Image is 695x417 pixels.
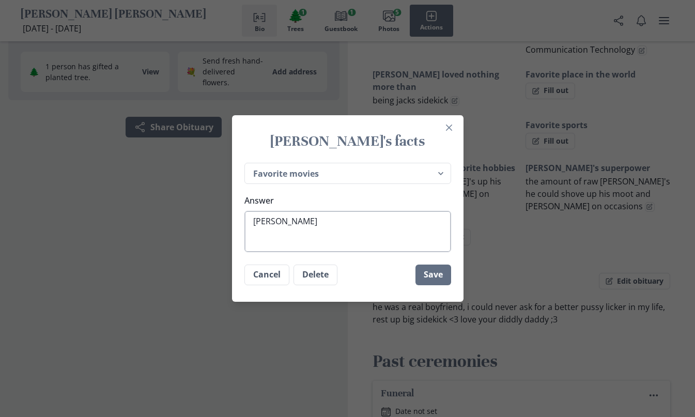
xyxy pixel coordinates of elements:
[244,211,451,252] textarea: SPA
[244,132,451,150] h1: [PERSON_NAME]'s facts
[441,119,457,136] button: Close
[415,265,451,285] button: Save
[244,194,445,207] label: Answer
[244,163,451,184] select: Question
[244,265,289,285] button: Cancel
[294,265,337,285] button: Delete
